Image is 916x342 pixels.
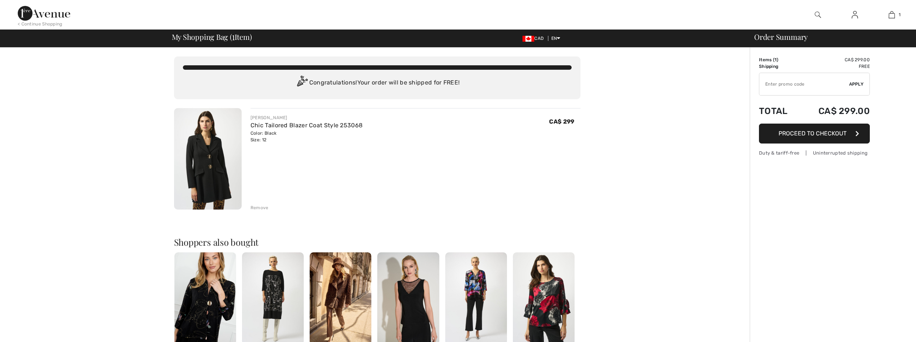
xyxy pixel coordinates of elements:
[251,130,362,143] div: Color: Black Size: 12
[551,36,561,41] span: EN
[172,33,252,41] span: My Shopping Bag ( Item)
[815,10,821,19] img: search the website
[899,11,900,18] span: 1
[759,56,798,63] td: Items ( )
[251,122,362,129] a: Chic Tailored Blazer Coat Style 253068
[759,99,798,124] td: Total
[251,204,269,211] div: Remove
[759,124,870,144] button: Proceed to Checkout
[759,73,849,95] input: Promo code
[798,56,870,63] td: CA$ 299.00
[798,99,870,124] td: CA$ 299.00
[522,36,546,41] span: CAD
[745,33,912,41] div: Order Summary
[294,76,309,90] img: Congratulation2.svg
[174,108,242,210] img: Chic Tailored Blazer Coat Style 253068
[232,31,235,41] span: 1
[183,76,572,90] div: Congratulations! Your order will be shipped for FREE!
[522,36,534,42] img: Canadian Dollar
[18,6,70,21] img: 1ère Avenue
[874,10,910,19] a: 1
[889,10,895,19] img: My Bag
[774,57,777,62] span: 1
[251,114,362,121] div: [PERSON_NAME]
[852,10,858,19] img: My Info
[18,21,62,27] div: < Continue Shopping
[759,63,798,70] td: Shipping
[849,81,864,87] span: Apply
[846,10,864,20] a: Sign In
[549,118,574,125] span: CA$ 299
[174,238,580,246] h2: Shoppers also bought
[759,149,870,156] div: Duty & tariff-free | Uninterrupted shipping
[779,130,847,137] span: Proceed to Checkout
[798,63,870,70] td: Free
